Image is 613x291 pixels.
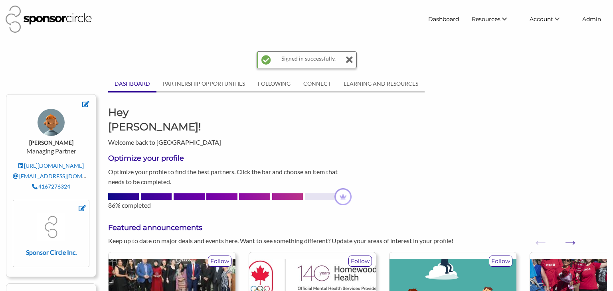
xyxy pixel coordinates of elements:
h3: Featured announcements [108,223,607,233]
a: [URL][DOMAIN_NAME] [18,162,84,169]
a: Dashboard [422,12,465,26]
div: Keep up to date on major deals and events here. Want to see something different? Update your area... [102,236,485,246]
a: Admin [576,12,607,26]
li: Resources [465,12,523,26]
span: Resources [472,16,500,23]
strong: Sponsor Circle Inc. [26,248,77,256]
a: FOLLOWING [251,76,297,91]
div: Managing Partner [13,109,89,193]
a: 4167276324 [32,183,70,190]
h3: Optimize your profile [108,153,352,163]
span: Account [530,16,553,23]
p: Follow [349,256,372,266]
div: Welcome back to [GEOGRAPHIC_DATA] [102,105,230,147]
h1: Hey [PERSON_NAME]! [108,105,224,134]
img: fmkszzfobzczrq5q8p4f [37,213,65,241]
button: Previous [532,234,540,242]
li: Account [523,12,576,26]
button: Next [562,234,570,242]
p: Follow [489,256,512,266]
img: Sponsor Circle Logo [6,6,92,33]
a: DASHBOARD [108,76,156,91]
p: Optimize your profile to find the best partners. Click the bar and choose an item that needs to b... [108,167,352,187]
a: PARTNERSHIP OPPORTUNITIES [156,76,251,91]
a: LEARNING AND RESOURCES [337,76,425,91]
a: CONNECT [297,76,337,91]
div: 86% completed [108,201,352,210]
a: [EMAIL_ADDRESS][DOMAIN_NAME] [13,173,113,179]
a: Sponsor Circle Inc. [23,213,79,256]
img: ToyFaces_Colored_BG_65_zyyf12 [38,109,64,136]
div: Signed in successfully. [277,52,340,68]
strong: [PERSON_NAME] [29,139,73,146]
img: dashboard-profile-progress-crown-a4ad1e52.png [334,188,352,205]
p: Follow [208,256,231,266]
